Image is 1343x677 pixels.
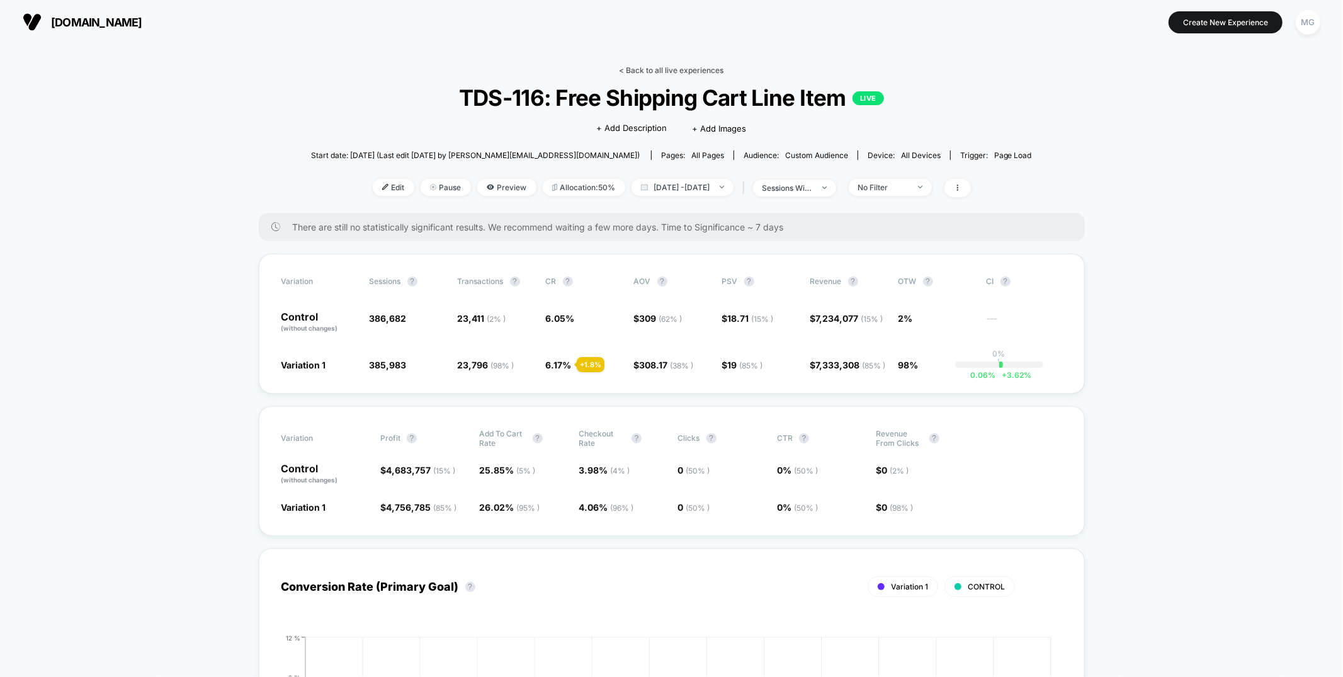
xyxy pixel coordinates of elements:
[640,360,694,370] span: 308.17
[281,324,338,332] span: (without changes)
[373,179,414,196] span: Edit
[517,503,540,513] span: ( 95 % )
[634,360,694,370] span: $
[380,465,455,475] span: $
[23,13,42,31] img: Visually logo
[433,466,455,475] span: ( 15 % )
[281,312,357,333] p: Control
[610,503,633,513] span: ( 96 % )
[752,314,774,324] span: ( 15 % )
[311,151,640,160] span: Start date: [DATE] (Last edit [DATE] by [PERSON_NAME][EMAIL_ADDRESS][DOMAIN_NAME])
[1000,276,1011,287] button: ?
[810,276,842,286] span: Revenue
[577,357,604,372] div: + 1.8 %
[281,502,326,513] span: Variation 1
[610,466,630,475] span: ( 4 % )
[728,360,763,370] span: 19
[863,361,886,370] span: ( 85 % )
[848,276,858,287] button: ?
[678,465,710,475] span: 0
[929,433,939,443] button: ?
[293,222,1060,232] span: There are still no statistically significant results. We recommend waiting a few more days . Time...
[407,276,417,287] button: ?
[744,276,754,287] button: ?
[533,433,543,443] button: ?
[777,465,818,475] span: 0 %
[370,276,401,286] span: Sessions
[634,313,683,324] span: $
[898,276,968,287] span: OTW
[794,466,818,475] span: ( 50 % )
[458,313,506,324] span: 23,411
[891,582,928,591] span: Variation 1
[510,276,520,287] button: ?
[458,360,514,370] span: 23,796
[706,433,717,443] button: ?
[960,151,1032,160] div: Trigger:
[995,370,1031,380] span: 3.62 %
[480,429,526,448] span: Add To Cart Rate
[382,184,388,190] img: edit
[563,276,573,287] button: ?
[810,313,883,324] span: $
[370,360,407,370] span: 385,983
[579,502,633,513] span: 4.06 %
[281,429,351,448] span: Variation
[634,276,651,286] span: AOV
[858,183,909,192] div: No Filter
[744,151,848,160] div: Audience:
[918,186,922,188] img: end
[740,361,763,370] span: ( 85 % )
[465,582,475,592] button: ?
[728,313,774,324] span: 18.71
[923,276,933,287] button: ?
[640,313,683,324] span: 309
[970,370,995,380] span: 0.06 %
[380,502,456,513] span: $
[1292,9,1324,35] button: MG
[1296,10,1320,35] div: MG
[816,313,883,324] span: 7,234,077
[641,184,648,190] img: calendar
[686,466,710,475] span: ( 50 % )
[890,503,914,513] span: ( 98 % )
[597,122,667,135] span: + Add Description
[477,179,536,196] span: Preview
[546,313,575,324] span: 6.05 %
[480,502,540,513] span: 26.02 %
[693,123,747,134] span: + Add Images
[370,313,407,324] span: 386,682
[882,465,909,475] span: 0
[380,433,400,443] span: Profit
[281,360,326,370] span: Variation 1
[890,466,909,475] span: ( 2 % )
[722,276,738,286] span: PSV
[762,183,813,193] div: sessions with impression
[720,186,724,188] img: end
[691,151,724,160] span: all pages
[421,179,471,196] span: Pause
[458,276,504,286] span: Transactions
[671,361,694,370] span: ( 38 % )
[632,433,642,443] button: ?
[861,314,883,324] span: ( 15 % )
[777,433,793,443] span: CTR
[546,360,572,370] span: 6.17 %
[876,429,923,448] span: Revenue From Clicks
[620,65,724,75] a: < Back to all live experiences
[661,151,724,160] div: Pages:
[853,91,884,105] p: LIVE
[987,315,1062,333] span: ---
[898,360,919,370] span: 98%
[579,429,625,448] span: Checkout Rate
[987,276,1056,287] span: CI
[794,503,818,513] span: ( 50 % )
[386,465,455,475] span: 4,683,757
[433,503,456,513] span: ( 85 % )
[858,151,950,160] span: Device:
[579,465,630,475] span: 3.98 %
[686,503,710,513] span: ( 50 % )
[552,184,557,191] img: rebalance
[347,84,995,111] span: TDS-116: Free Shipping Cart Line Item
[632,179,734,196] span: [DATE] - [DATE]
